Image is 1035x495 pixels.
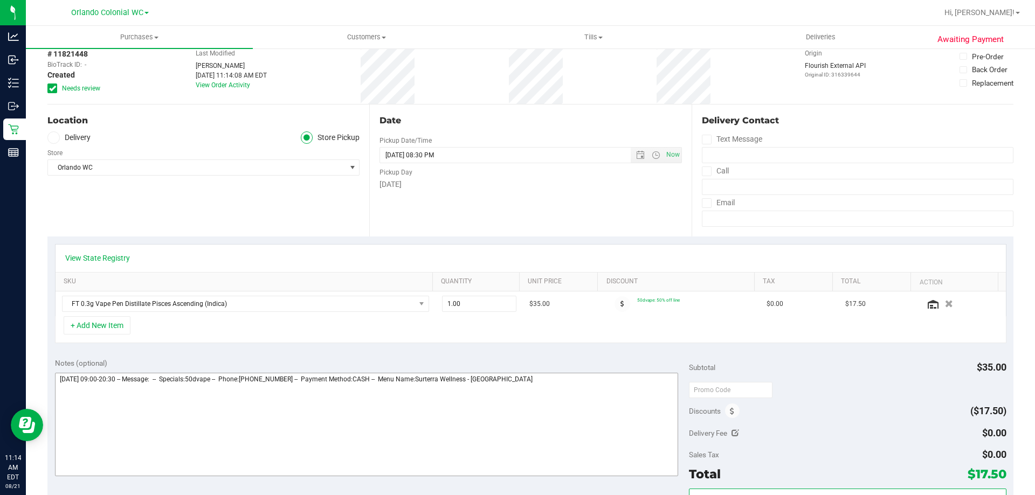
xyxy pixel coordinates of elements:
[62,296,429,312] span: NO DATA FOUND
[8,101,19,111] inline-svg: Outbound
[480,32,706,42] span: Tills
[702,179,1013,195] input: Format: (999) 999-9999
[702,195,735,211] label: Email
[702,114,1013,127] div: Delivery Contact
[5,482,21,490] p: 08/21
[791,32,850,42] span: Deliveries
[968,466,1006,482] span: $17.50
[702,163,729,179] label: Call
[65,253,130,263] a: View State Registry
[47,69,75,81] span: Created
[805,71,866,79] p: Original ID: 316339644
[689,363,715,372] span: Subtotal
[480,26,707,48] a: Tills
[689,401,721,421] span: Discounts
[841,277,907,286] a: Total
[767,299,783,309] span: $0.00
[253,26,480,48] a: Customers
[47,148,63,158] label: Store
[47,48,88,60] span: # 11821448
[71,8,143,17] span: Orlando Colonial WC
[64,316,130,334] button: + Add New Item
[196,71,267,80] div: [DATE] 11:14:08 AM EDT
[47,114,360,127] div: Location
[845,299,866,309] span: $17.50
[972,64,1008,75] div: Back Order
[8,31,19,42] inline-svg: Analytics
[26,26,253,48] a: Purchases
[301,131,360,144] label: Store Pickup
[47,131,91,144] label: Delivery
[763,277,829,286] a: Tax
[637,297,680,303] span: 50dvape: 50% off line
[805,48,822,58] label: Origin
[8,78,19,88] inline-svg: Inventory
[528,277,594,286] a: Unit Price
[379,179,681,190] div: [DATE]
[631,151,649,159] span: Open the date view
[196,48,235,58] label: Last Modified
[664,147,682,163] span: Set Current date
[970,405,1006,416] span: ($17.50)
[707,26,934,48] a: Deliveries
[379,114,681,127] div: Date
[62,83,100,93] span: Needs review
[937,33,1004,46] span: Awaiting Payment
[346,160,359,175] span: select
[606,277,750,286] a: Discount
[11,409,43,441] iframe: Resource center
[253,32,479,42] span: Customers
[8,54,19,65] inline-svg: Inbound
[379,168,412,177] label: Pickup Day
[702,147,1013,163] input: Format: (999) 999-9999
[8,147,19,158] inline-svg: Reports
[47,60,82,69] span: BioTrack ID:
[689,466,721,482] span: Total
[8,124,19,135] inline-svg: Retail
[982,427,1006,438] span: $0.00
[5,453,21,482] p: 11:14 AM EDT
[977,361,1006,373] span: $35.00
[689,429,727,437] span: Delivery Fee
[805,61,866,79] div: Flourish External API
[689,450,719,459] span: Sales Tax
[26,32,253,42] span: Purchases
[48,160,346,175] span: Orlando WC
[196,61,267,71] div: [PERSON_NAME]
[443,296,516,311] input: 1.00
[85,60,86,69] span: -
[196,81,250,89] a: View Order Activity
[63,296,415,311] span: FT 0.3g Vape Pen Distillate Pisces Ascending (Indica)
[944,8,1015,17] span: Hi, [PERSON_NAME]!
[972,51,1004,62] div: Pre-Order
[529,299,550,309] span: $35.00
[732,429,739,437] i: Edit Delivery Fee
[702,131,762,147] label: Text Message
[379,136,432,145] label: Pickup Date/Time
[646,151,665,159] span: Open the time view
[982,449,1006,460] span: $0.00
[64,277,429,286] a: SKU
[441,277,515,286] a: Quantity
[910,273,997,292] th: Action
[689,382,772,398] input: Promo Code
[972,78,1013,88] div: Replacement
[55,359,107,367] span: Notes (optional)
